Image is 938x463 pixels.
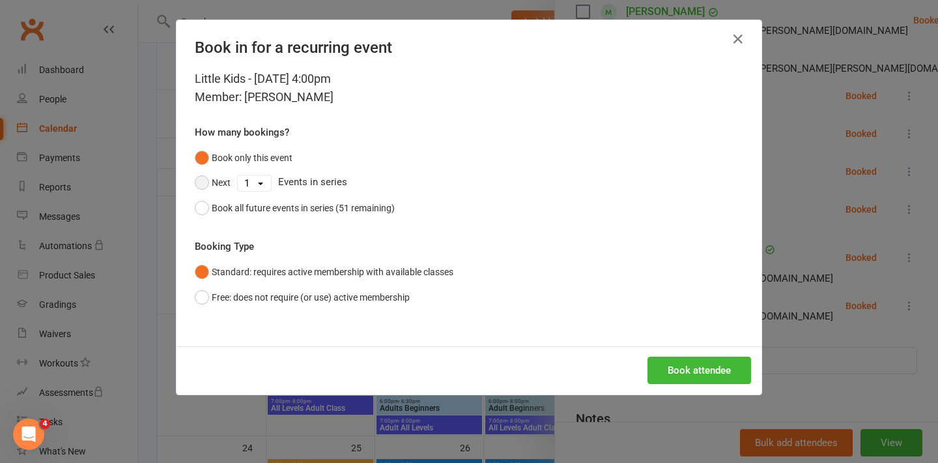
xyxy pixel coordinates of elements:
[40,419,50,429] span: 4
[212,201,395,215] div: Book all future events in series (51 remaining)
[195,170,743,195] div: Events in series
[13,419,44,450] iframe: Intercom live chat
[195,285,410,310] button: Free: does not require (or use) active membership
[195,260,453,284] button: Standard: requires active membership with available classes
[195,170,231,195] button: Next
[728,29,748,50] button: Close
[195,70,743,106] div: Little Kids - [DATE] 4:00pm Member: [PERSON_NAME]
[647,357,751,384] button: Book attendee
[195,125,289,140] label: How many bookings?
[195,239,254,254] label: Booking Type
[195,145,292,170] button: Book only this event
[195,196,395,220] button: Book all future events in series (51 remaining)
[195,38,743,57] h4: Book in for a recurring event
